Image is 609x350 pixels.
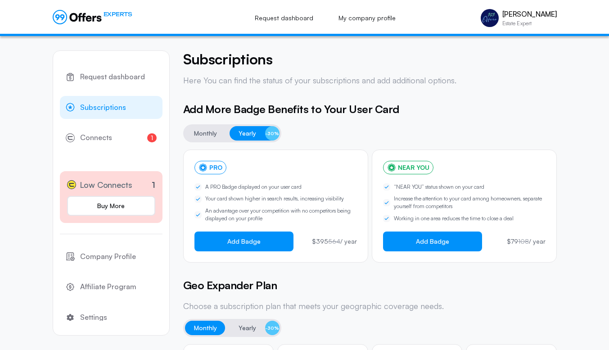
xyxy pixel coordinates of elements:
h5: Add More Badge Benefits to Your User Card [183,101,557,117]
p: Here You can find the status of your subscriptions and add additional options. [183,75,557,86]
span: An advantage over your competition with no competitors being displayed on your profile [205,207,357,223]
span: Working in one area reduces the time to close a deal [394,215,514,223]
span: 1 [147,133,157,142]
span: Add Badge [227,238,261,245]
span: Yearly [239,128,256,139]
span: Monthly [194,323,217,333]
h5: Geo Expander Plan [183,277,557,293]
span: Increase the attention to your card among homeowners, separate yourself from competitors [394,195,546,210]
img: Vincent Talerico [481,9,499,27]
a: EXPERTS [53,10,132,24]
span: Add Badge [416,238,449,245]
h4: Subscriptions [183,50,557,68]
span: EXPERTS [104,10,132,18]
a: Settings [60,306,162,329]
p: [PERSON_NAME] [502,10,557,18]
span: A PRO Badge displayed on your user card [205,183,302,191]
a: Subscriptions [60,96,162,119]
span: Settings [80,312,107,323]
span: Low Connects [80,178,132,191]
p: $79 / year [507,238,546,245]
span: 108 [518,237,529,245]
button: Yearly-30% [230,126,280,141]
button: Add Badge [194,232,293,251]
span: -30% [265,321,280,335]
button: Monthly [185,321,226,335]
a: Buy More [67,196,155,216]
span: Request dashboard [80,71,145,83]
span: -30% [265,126,280,141]
span: Connects [80,132,112,144]
a: Request dashboard [60,65,162,89]
a: Affiliate Program [60,275,162,299]
p: Estate Expert [502,21,557,26]
a: Connects1 [60,126,162,150]
iframe: Tidio Chat [563,285,605,327]
span: Subscriptions [80,102,126,114]
button: Monthly [185,126,226,141]
span: Affiliate Program [80,281,136,293]
span: NEAR YOU [398,164,429,171]
button: Yearly-30% [230,321,280,335]
a: Request dashboard [245,8,323,28]
p: 1 [152,179,155,191]
span: 564 [328,237,340,245]
span: PRO [209,164,222,171]
span: Yearly [239,323,256,333]
a: My company profile [329,8,406,28]
span: Company Profile [80,251,136,263]
button: Add Badge [383,232,482,251]
span: Your card shown higher in search results, increasing visibility [205,195,344,203]
span: Monthly [194,128,217,139]
p: $395 / year [312,238,357,245]
span: “NEAR YOU” status shown on your card [394,183,484,191]
a: Company Profile [60,245,162,268]
p: Choose a subscription plan that meets your geographic coverage needs. [183,300,557,312]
